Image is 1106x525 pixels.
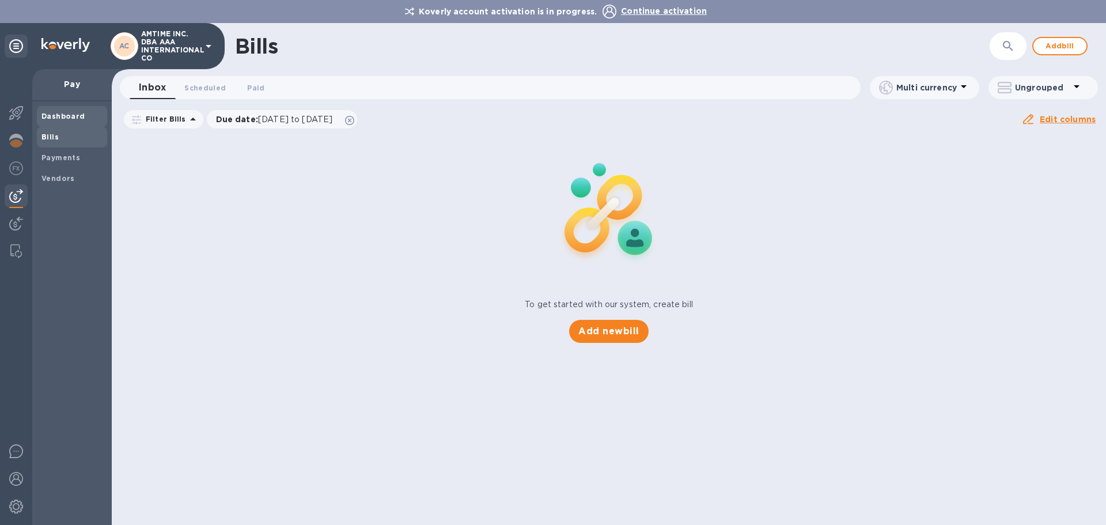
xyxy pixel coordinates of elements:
span: Inbox [139,80,166,96]
span: Add new bill [578,324,639,338]
img: Foreign exchange [9,161,23,175]
p: Pay [41,78,103,90]
p: To get started with our system, create bill [525,299,693,311]
span: [DATE] to [DATE] [258,115,332,124]
span: Continue activation [621,6,707,16]
p: Multi currency [896,82,957,93]
p: Ungrouped [1015,82,1070,93]
span: Add bill [1043,39,1077,53]
p: Koverly account activation is in progress. [399,6,603,17]
b: Payments [41,153,80,162]
p: AMTIME INC. DBA AAA INTERNATIONAL CO [141,30,199,62]
div: Due date:[DATE] to [DATE] [207,110,358,129]
button: Addbill [1032,37,1088,55]
h1: Bills [235,34,278,58]
b: Dashboard [41,112,85,120]
p: Due date : [216,114,339,125]
b: AC [119,41,130,50]
b: Vendors [41,174,75,183]
span: Scheduled [184,82,226,94]
b: Bills [41,133,59,141]
button: Add newbill [569,320,648,343]
div: Unpin categories [5,35,28,58]
img: Logo [41,38,90,52]
span: Paid [247,82,264,94]
u: Edit columns [1040,115,1096,124]
p: Filter Bills [141,114,186,124]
